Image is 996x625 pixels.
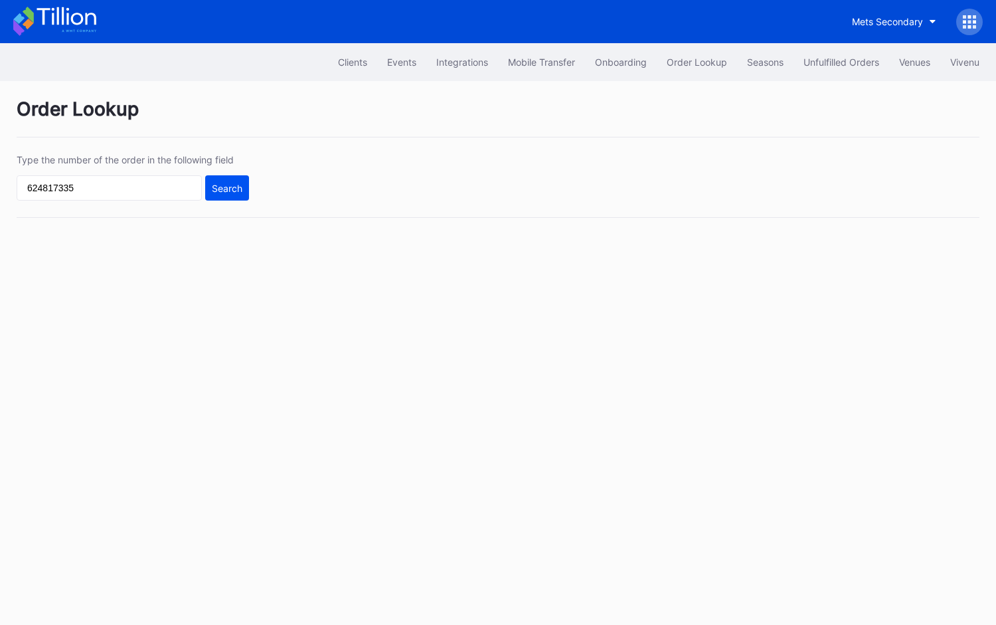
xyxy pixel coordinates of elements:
div: Vivenu [950,56,979,68]
div: Events [387,56,416,68]
button: Seasons [737,50,793,74]
div: Venues [899,56,930,68]
input: GT59662 [17,175,202,201]
button: Events [377,50,426,74]
button: Mobile Transfer [498,50,585,74]
div: Mets Secondary [852,16,923,27]
button: Order Lookup [657,50,737,74]
div: Unfulfilled Orders [803,56,879,68]
div: Mobile Transfer [508,56,575,68]
button: Integrations [426,50,498,74]
div: Order Lookup [667,56,727,68]
button: Clients [328,50,377,74]
div: Order Lookup [17,98,979,137]
div: Search [212,183,242,194]
div: Onboarding [595,56,647,68]
button: Mets Secondary [842,9,946,34]
button: Venues [889,50,940,74]
button: Vivenu [940,50,989,74]
div: Integrations [436,56,488,68]
div: Clients [338,56,367,68]
div: Seasons [747,56,784,68]
button: Search [205,175,249,201]
button: Unfulfilled Orders [793,50,889,74]
div: Type the number of the order in the following field [17,154,249,165]
button: Onboarding [585,50,657,74]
